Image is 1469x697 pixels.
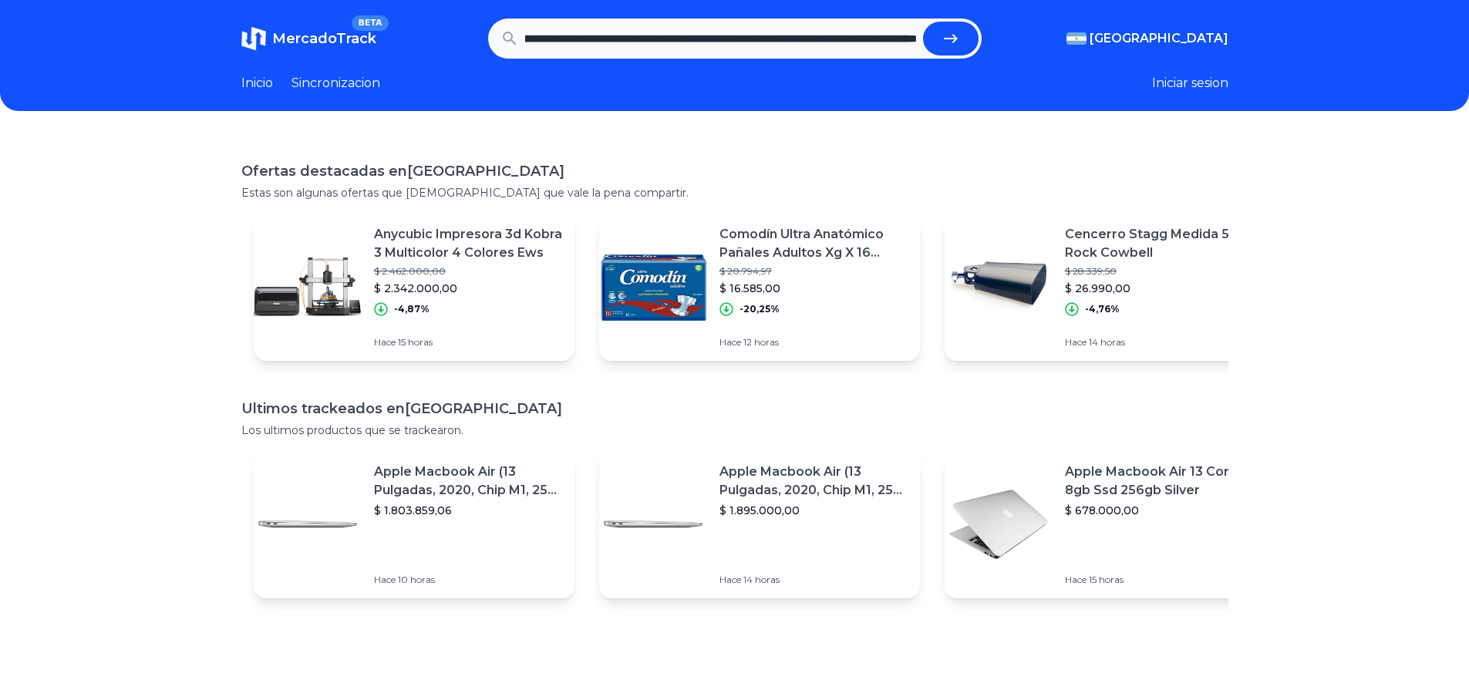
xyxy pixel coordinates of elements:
[374,336,562,348] p: Hace 15 horas
[241,26,266,51] img: MercadoTrack
[719,336,908,348] p: Hace 12 horas
[1066,32,1087,45] img: Argentina
[719,503,908,518] p: $ 1.895.000,00
[1152,74,1228,93] button: Iniciar sesion
[1090,29,1228,48] span: [GEOGRAPHIC_DATA]
[241,160,1228,182] h1: Ofertas destacadas en [GEOGRAPHIC_DATA]
[1065,463,1253,500] p: Apple Macbook Air 13 Core I5 8gb Ssd 256gb Silver
[241,185,1228,200] p: Estas son algunas ofertas que [DEMOGRAPHIC_DATA] que vale la pena compartir.
[1065,503,1253,518] p: $ 678.000,00
[740,303,780,315] p: -20,25%
[374,463,562,500] p: Apple Macbook Air (13 Pulgadas, 2020, Chip M1, 256 Gb De Ssd, 8 Gb De Ram) - Plata
[1065,336,1253,348] p: Hace 14 horas
[599,450,920,598] a: Featured imageApple Macbook Air (13 Pulgadas, 2020, Chip M1, 256 Gb De Ssd, 8 Gb De Ram) - Plata$...
[945,233,1053,341] img: Featured image
[241,398,1228,419] h1: Ultimos trackeados en [GEOGRAPHIC_DATA]
[374,265,562,278] p: $ 2.462.000,00
[1065,265,1253,278] p: $ 28.339,50
[719,574,908,586] p: Hace 14 horas
[374,225,562,262] p: Anycubic Impresora 3d Kobra 3 Multicolor 4 Colores Ews
[945,213,1265,361] a: Featured imageCencerro Stagg Medida 5 1/2 Rock Cowbell$ 28.339,50$ 26.990,00-4,76%Hace 14 horas
[719,463,908,500] p: Apple Macbook Air (13 Pulgadas, 2020, Chip M1, 256 Gb De Ssd, 8 Gb De Ram) - Plata
[374,281,562,296] p: $ 2.342.000,00
[291,74,380,93] a: Sincronizacion
[719,281,908,296] p: $ 16.585,00
[254,213,574,361] a: Featured imageAnycubic Impresora 3d Kobra 3 Multicolor 4 Colores Ews$ 2.462.000,00$ 2.342.000,00-...
[352,15,388,31] span: BETA
[1066,29,1228,48] button: [GEOGRAPHIC_DATA]
[254,450,574,598] a: Featured imageApple Macbook Air (13 Pulgadas, 2020, Chip M1, 256 Gb De Ssd, 8 Gb De Ram) - Plata$...
[599,233,707,341] img: Featured image
[1065,281,1253,296] p: $ 26.990,00
[241,423,1228,438] p: Los ultimos productos que se trackearon.
[254,470,362,578] img: Featured image
[1065,225,1253,262] p: Cencerro Stagg Medida 5 1/2 Rock Cowbell
[945,470,1053,578] img: Featured image
[374,503,562,518] p: $ 1.803.859,06
[945,450,1265,598] a: Featured imageApple Macbook Air 13 Core I5 8gb Ssd 256gb Silver$ 678.000,00Hace 15 horas
[394,303,430,315] p: -4,87%
[241,74,273,93] a: Inicio
[1065,574,1253,586] p: Hace 15 horas
[719,265,908,278] p: $ 20.794,97
[1085,303,1120,315] p: -4,76%
[599,213,920,361] a: Featured imageComodín Ultra Anatómico Pañales Adultos Xg X 16 Unidades$ 20.794,97$ 16.585,00-20,2...
[254,233,362,341] img: Featured image
[272,30,376,47] span: MercadoTrack
[241,26,376,51] a: MercadoTrackBETA
[374,574,562,586] p: Hace 10 horas
[719,225,908,262] p: Comodín Ultra Anatómico Pañales Adultos Xg X 16 Unidades
[599,470,707,578] img: Featured image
